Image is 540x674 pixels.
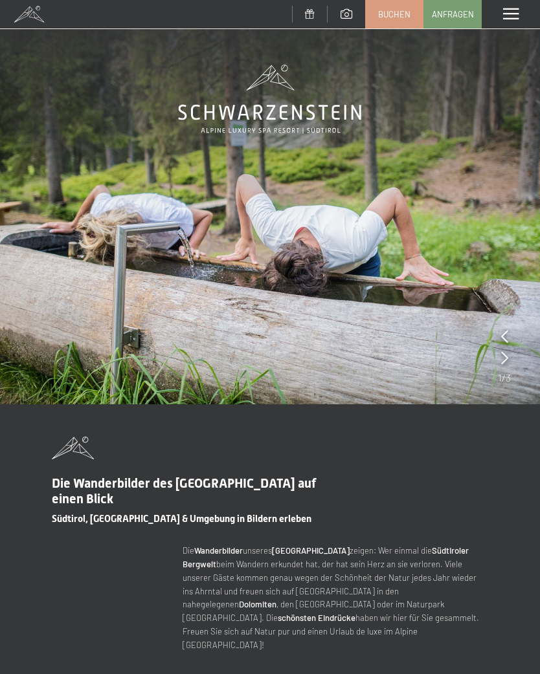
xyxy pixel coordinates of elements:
[506,371,511,385] span: 3
[378,8,411,20] span: Buchen
[272,545,350,556] strong: [GEOGRAPHIC_DATA]
[52,475,316,506] span: Die Wanderbilder des [GEOGRAPHIC_DATA] auf einen Blick
[194,545,243,556] strong: Wanderbilder
[502,371,506,385] span: /
[366,1,423,28] a: Buchen
[239,599,276,609] strong: Dolomiten
[278,613,355,623] strong: schönsten Eindrücke
[424,1,481,28] a: Anfragen
[183,544,488,651] p: Die unseres zeigen: Wer einmal die beim Wandern erkundet hat, der hat sein Herz an sie verloren. ...
[432,8,474,20] span: Anfragen
[183,545,469,569] strong: Südtiroler Bergwelt
[52,513,311,525] span: Südtirol, [GEOGRAPHIC_DATA] & Umgebung in Bildern erleben
[498,371,502,385] span: 1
